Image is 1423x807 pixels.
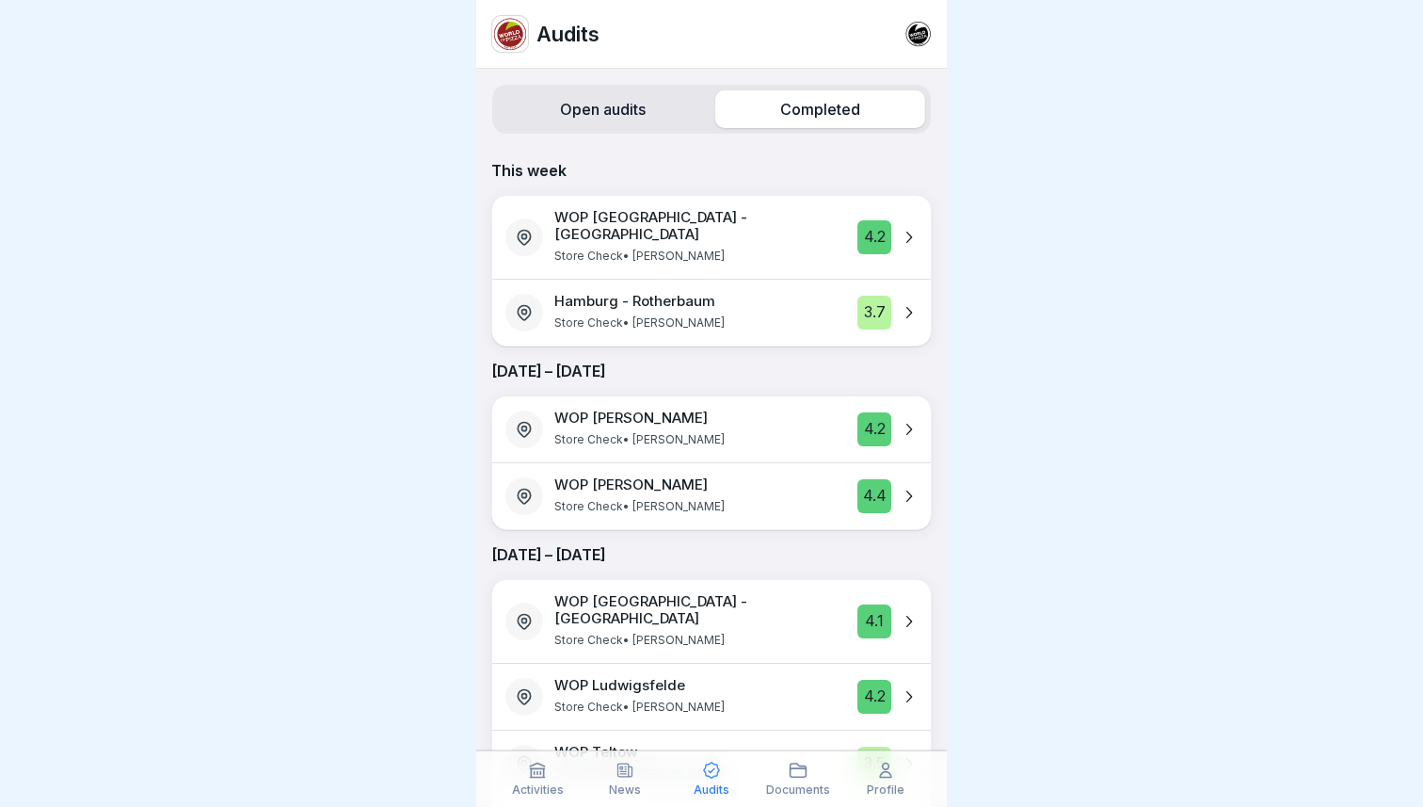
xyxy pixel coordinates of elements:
label: Completed [715,90,925,128]
a: WOP [GEOGRAPHIC_DATA] - [GEOGRAPHIC_DATA]Store Check• [PERSON_NAME]4.1 [492,580,931,663]
p: Hamburg - Rotherbaum [554,293,715,310]
p: Store Check • [PERSON_NAME] [554,497,725,516]
p: WOP [PERSON_NAME] [554,410,708,427]
p: WOP [GEOGRAPHIC_DATA] - [GEOGRAPHIC_DATA] [554,593,835,627]
div: 3.5 [857,747,891,781]
img: wpjn4gtn6o310phqx1r289if.png [492,16,528,52]
p: Store Check • [PERSON_NAME] [554,430,725,449]
a: WOP LudwigsfeldeStore Check• [PERSON_NAME]4.2 [492,664,931,730]
a: Hamburg - RotherbaumStore Check• [PERSON_NAME]3.7 [492,280,931,346]
p: WOP [GEOGRAPHIC_DATA] - [GEOGRAPHIC_DATA] [554,209,835,243]
div: 4.2 [857,680,891,714]
label: Open audits [498,90,708,128]
div: 4.1 [857,605,891,638]
p: Documents [766,783,830,797]
p: Store Check • [PERSON_NAME] [554,698,725,717]
p: Audits [536,22,600,46]
p: WOP [PERSON_NAME] [554,476,708,493]
div: 3.7 [857,296,891,330]
p: Activities [512,783,564,797]
p: WOP Teltow [554,744,637,761]
div: 4.2 [857,220,891,254]
p: This week [491,159,932,182]
div: 4.4 [857,479,891,513]
div: 4.2 [857,412,891,446]
p: Profile [867,783,904,797]
p: WOP Ludwigsfelde [554,677,685,694]
a: WOP [PERSON_NAME]Store Check• [PERSON_NAME]4.2 [492,396,931,462]
p: [DATE] – [DATE] [491,543,932,566]
p: Audits [694,783,729,797]
p: Store Check • [PERSON_NAME] [554,247,725,266]
p: Store Check • [PERSON_NAME] [554,631,725,650]
p: Store Check • [PERSON_NAME] [554,314,725,332]
p: News [609,783,641,797]
a: WOP [PERSON_NAME]Store Check• [PERSON_NAME]4.4 [492,463,931,529]
p: [DATE] – [DATE] [491,360,932,382]
a: WOP TeltowStore Check• [PERSON_NAME]3.5 [492,731,931,797]
a: WOP [GEOGRAPHIC_DATA] - [GEOGRAPHIC_DATA]Store Check• [PERSON_NAME]4.2 [492,196,931,279]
